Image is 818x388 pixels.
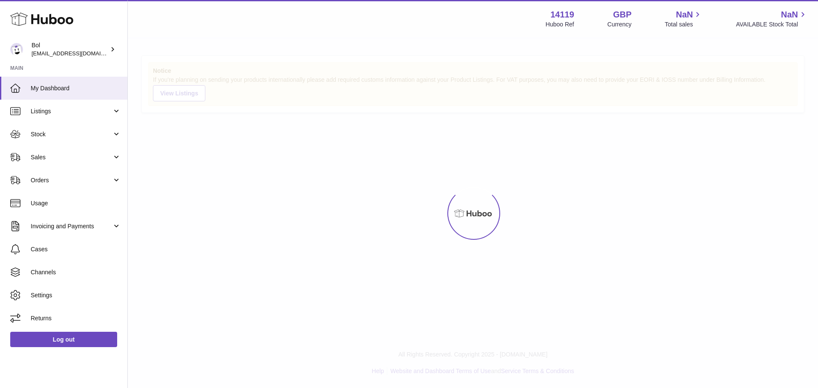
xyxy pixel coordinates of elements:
[32,41,108,57] div: Bol
[736,20,808,29] span: AVAILABLE Stock Total
[10,43,23,56] img: internalAdmin-14119@internal.huboo.com
[31,84,121,92] span: My Dashboard
[31,199,121,207] span: Usage
[546,20,574,29] div: Huboo Ref
[31,245,121,253] span: Cases
[665,20,703,29] span: Total sales
[10,332,117,347] a: Log out
[31,130,112,138] span: Stock
[32,50,125,57] span: [EMAIL_ADDRESS][DOMAIN_NAME]
[550,9,574,20] strong: 14119
[31,176,112,184] span: Orders
[31,153,112,161] span: Sales
[31,291,121,299] span: Settings
[736,9,808,29] a: NaN AVAILABLE Stock Total
[31,314,121,322] span: Returns
[31,107,112,115] span: Listings
[781,9,798,20] span: NaN
[31,268,121,276] span: Channels
[31,222,112,230] span: Invoicing and Payments
[608,20,632,29] div: Currency
[665,9,703,29] a: NaN Total sales
[613,9,631,20] strong: GBP
[676,9,693,20] span: NaN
